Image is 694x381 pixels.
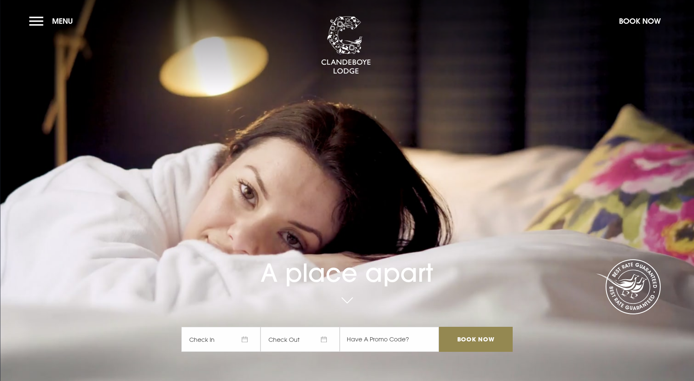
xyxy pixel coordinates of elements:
[52,16,73,26] span: Menu
[181,327,261,352] span: Check In
[321,16,371,75] img: Clandeboye Lodge
[261,327,340,352] span: Check Out
[340,327,439,352] input: Have A Promo Code?
[439,327,512,352] input: Book Now
[29,12,77,30] button: Menu
[615,12,665,30] button: Book Now
[181,235,512,288] h1: A place apart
